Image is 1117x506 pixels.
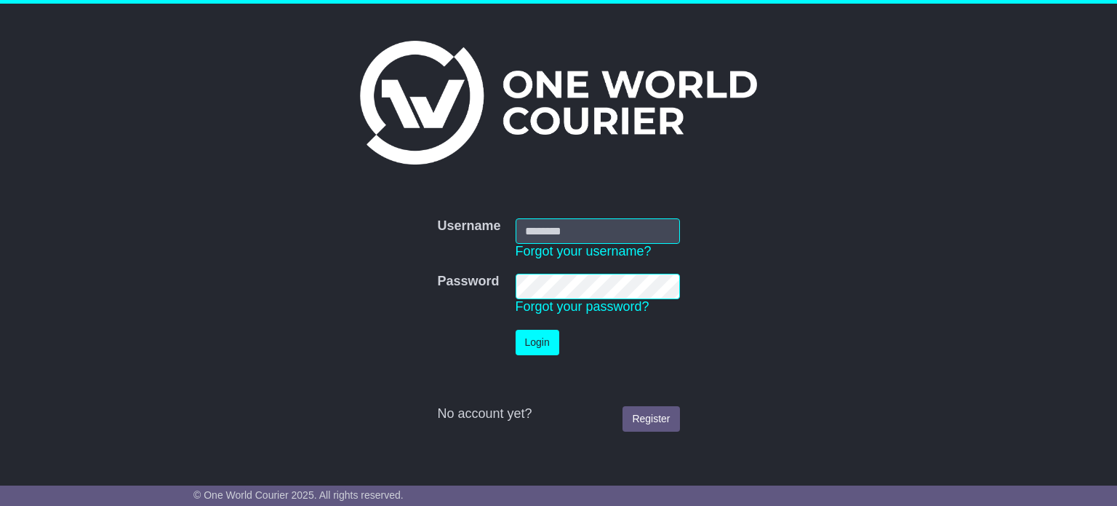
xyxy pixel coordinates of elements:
[193,489,404,501] span: © One World Courier 2025. All rights reserved.
[622,406,679,432] a: Register
[516,299,649,314] a: Forgot your password?
[437,274,499,290] label: Password
[437,218,500,234] label: Username
[516,330,559,355] button: Login
[437,406,679,422] div: No account yet?
[516,244,652,258] a: Forgot your username?
[360,41,757,165] img: One World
